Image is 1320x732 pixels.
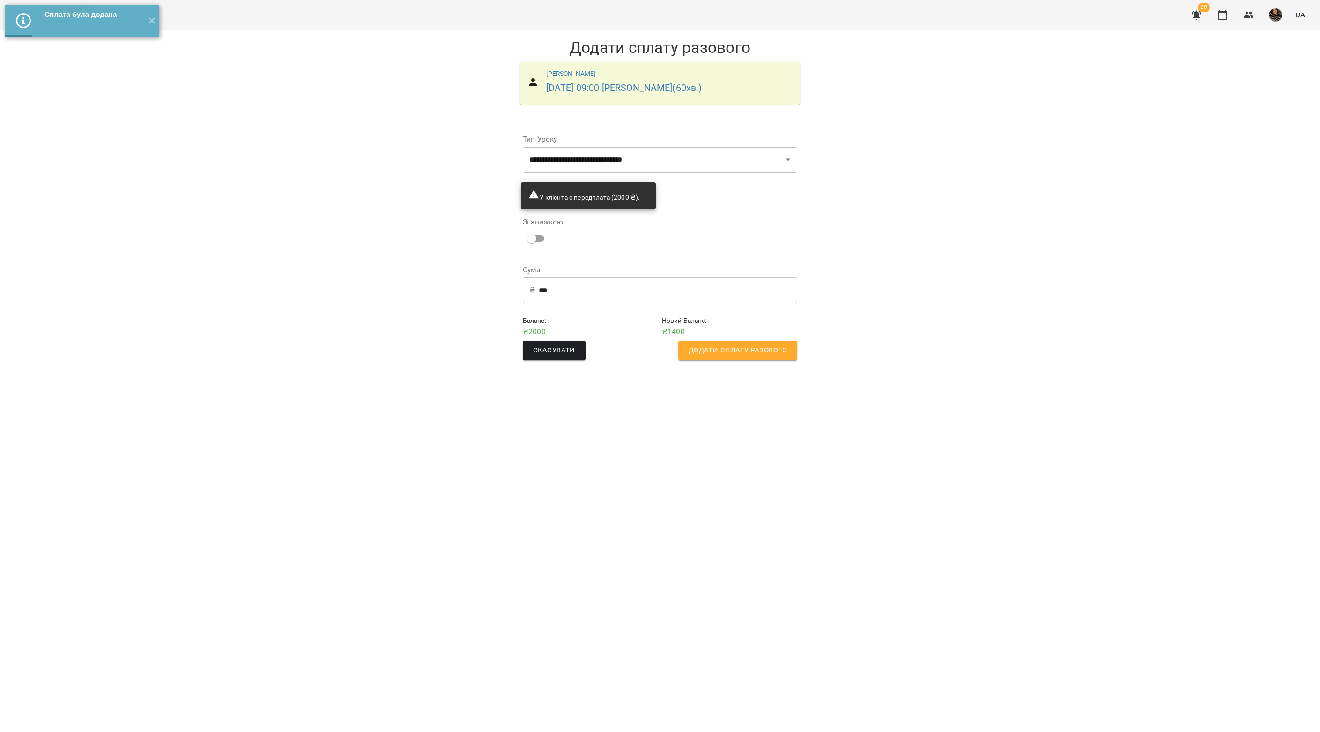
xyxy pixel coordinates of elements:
button: Додати сплату разового [678,341,797,360]
p: ₴ 2000 [523,326,658,337]
label: Тип Уроку [523,135,797,143]
button: Скасувати [523,341,586,360]
p: ₴ [529,284,535,296]
a: [PERSON_NAME] [546,70,596,77]
h6: Баланс : [523,316,658,326]
h1: Додати сплату разового [515,38,805,57]
p: ₴ 1400 [662,326,797,337]
label: Зі знижкою [523,218,563,226]
h6: Новий Баланс : [662,316,797,326]
label: Сума [523,266,797,274]
span: UA [1295,10,1305,20]
div: Сплата була додана [44,9,141,20]
span: Додати сплату разового [689,344,787,357]
button: UA [1291,6,1309,23]
a: [DATE] 09:00 [PERSON_NAME](60хв.) [546,82,702,93]
span: 20 [1198,3,1210,12]
span: Скасувати [533,344,575,357]
span: У клієнта є передплата (2000 ₴). [528,194,640,201]
img: 50c54b37278f070f9d74a627e50a0a9b.jpg [1269,8,1282,22]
